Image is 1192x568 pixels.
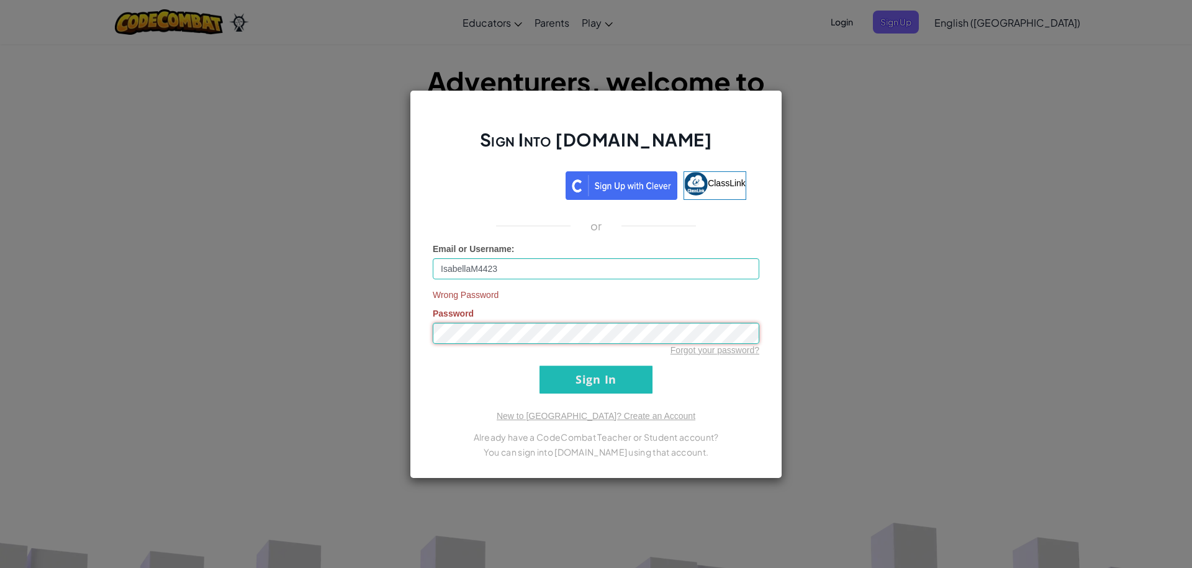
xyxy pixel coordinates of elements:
span: ClassLink [708,178,746,187]
p: or [590,219,602,233]
label: : [433,243,515,255]
p: You can sign into [DOMAIN_NAME] using that account. [433,444,759,459]
span: Wrong Password [433,289,759,301]
iframe: Sign in with Google Button [440,170,566,197]
img: classlink-logo-small.png [684,172,708,196]
h2: Sign Into [DOMAIN_NAME] [433,128,759,164]
span: Email or Username [433,244,512,254]
a: New to [GEOGRAPHIC_DATA]? Create an Account [497,411,695,421]
p: Already have a CodeCombat Teacher or Student account? [433,430,759,444]
a: Forgot your password? [670,345,759,355]
span: Password [433,309,474,318]
img: clever_sso_button@2x.png [566,171,677,200]
input: Sign In [540,366,652,394]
